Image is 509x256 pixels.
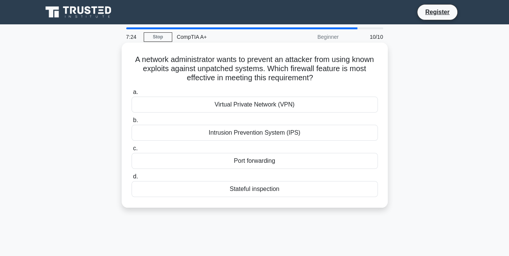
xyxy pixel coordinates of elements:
[172,29,277,45] div: CompTIA A+
[131,55,379,83] h5: A network administrator wants to prevent an attacker from using known exploits against unpatched ...
[133,145,138,151] span: c.
[144,32,172,42] a: Stop
[277,29,343,45] div: Beginner
[132,125,378,141] div: Intrusion Prevention System (IPS)
[343,29,388,45] div: 10/10
[133,173,138,180] span: d.
[133,89,138,95] span: a.
[420,7,454,17] a: Register
[133,117,138,123] span: b.
[132,181,378,197] div: Stateful inspection
[132,153,378,169] div: Port forwarding
[132,97,378,113] div: Virtual Private Network (VPN)
[122,29,144,45] div: 7:24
